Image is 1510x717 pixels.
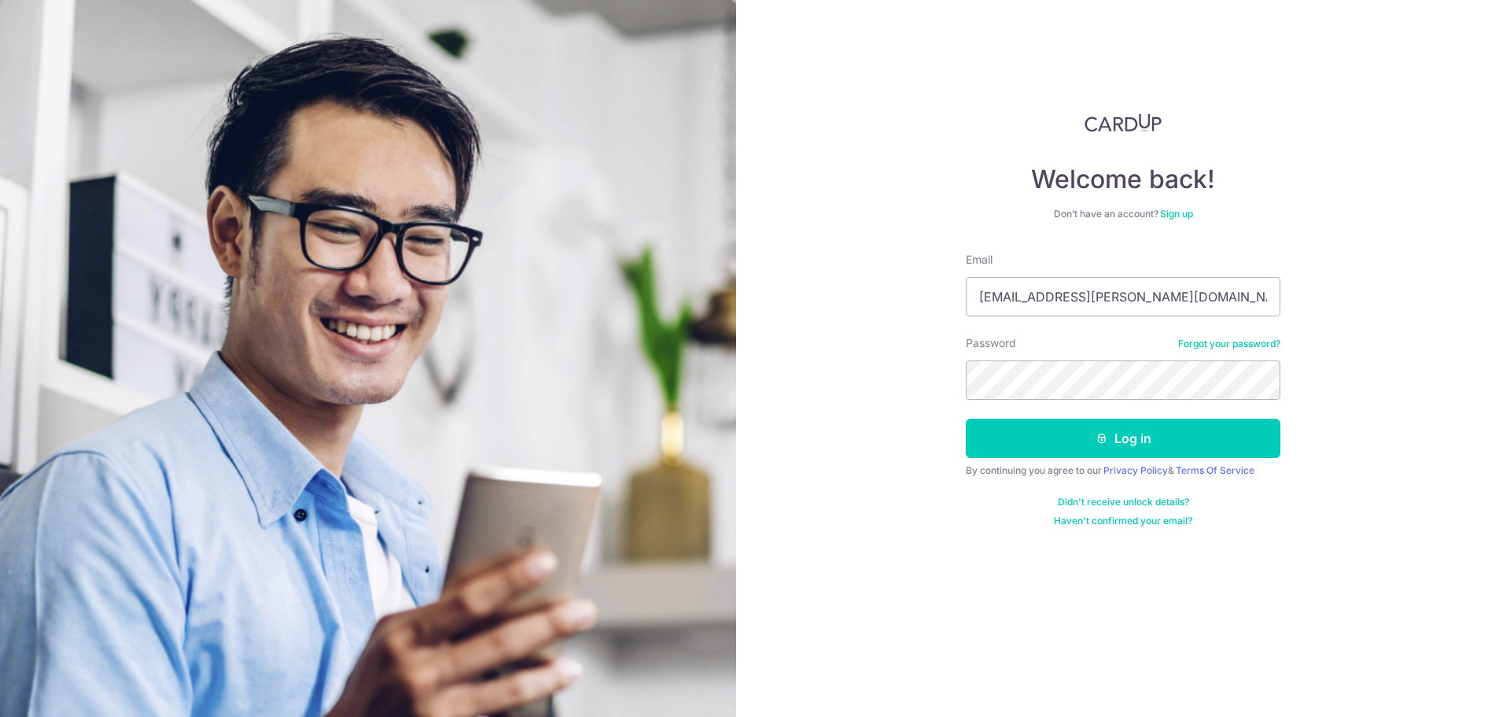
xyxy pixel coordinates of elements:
a: Didn't receive unlock details? [1058,496,1189,508]
div: Don’t have an account? [966,208,1280,220]
a: Haven't confirmed your email? [1054,515,1192,527]
button: Log in [966,419,1280,458]
img: CardUp Logo [1085,113,1162,132]
label: Email [966,252,993,268]
input: Enter your Email [966,277,1280,316]
label: Password [966,335,1016,351]
a: Privacy Policy [1103,464,1168,476]
h4: Welcome back! [966,164,1280,195]
a: Sign up [1160,208,1193,220]
div: By continuing you agree to our & [966,464,1280,477]
a: Forgot your password? [1178,338,1280,350]
a: Terms Of Service [1176,464,1254,476]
